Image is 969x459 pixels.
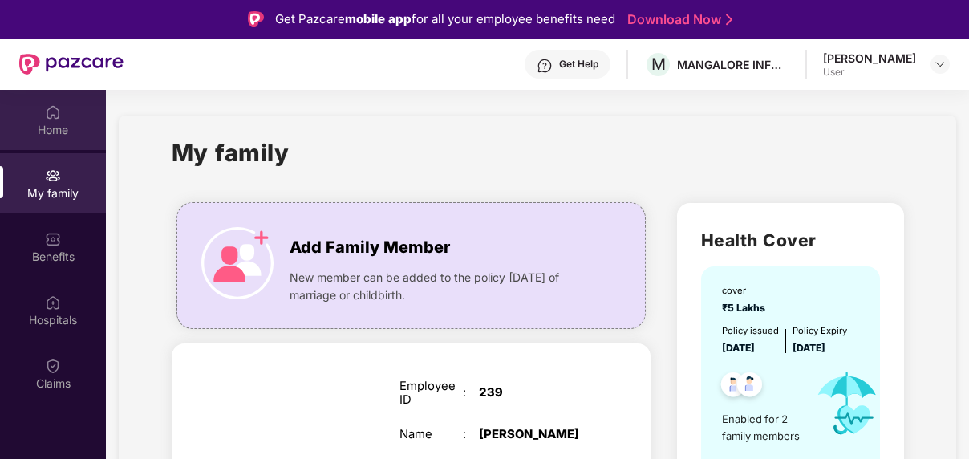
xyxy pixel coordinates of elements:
img: icon [201,227,274,299]
div: Name [399,428,464,442]
img: Stroke [726,11,732,28]
img: svg+xml;base64,PHN2ZyB3aWR0aD0iMjAiIGhlaWdodD0iMjAiIHZpZXdCb3g9IjAgMCAyMCAyMCIgZmlsbD0ibm9uZSIgeG... [45,168,61,184]
div: [PERSON_NAME] [479,428,590,442]
img: svg+xml;base64,PHN2ZyB4bWxucz0iaHR0cDovL3d3dy53My5vcmcvMjAwMC9zdmciIHdpZHRoPSI0OC45NDMiIGhlaWdodD... [730,368,769,407]
span: [DATE] [722,342,755,354]
span: ₹5 Lakhs [722,302,770,314]
span: [DATE] [793,342,825,354]
div: User [823,66,916,79]
img: Logo [248,11,264,27]
img: svg+xml;base64,PHN2ZyBpZD0iSG9tZSIgeG1sbnM9Imh0dHA6Ly93d3cudzMub3JnLzIwMDAvc3ZnIiB3aWR0aD0iMjAiIG... [45,104,61,120]
span: Add Family Member [290,235,450,260]
span: New member can be added to the policy [DATE] of marriage or childbirth. [290,269,605,304]
img: svg+xml;base64,PHN2ZyBpZD0iSGVscC0zMngzMiIgeG1sbnM9Imh0dHA6Ly93d3cudzMub3JnLzIwMDAvc3ZnIiB3aWR0aD... [537,58,553,74]
span: Enabled for 2 family members [722,411,804,444]
div: Get Help [559,58,598,71]
div: Policy Expiry [793,324,847,339]
div: [PERSON_NAME] [823,51,916,66]
div: Get Pazcare for all your employee benefits need [275,10,615,29]
img: svg+xml;base64,PHN2ZyBpZD0iQ2xhaW0iIHhtbG5zPSJodHRwOi8vd3d3LnczLm9yZy8yMDAwL3N2ZyIgd2lkdGg9IjIwIi... [45,358,61,374]
div: 239 [479,386,590,400]
img: New Pazcare Logo [19,54,124,75]
div: : [463,428,479,442]
div: Employee ID [399,380,464,408]
a: Download Now [627,11,728,28]
h2: Health Cover [701,227,880,254]
img: svg+xml;base64,PHN2ZyBpZD0iQmVuZWZpdHMiIHhtbG5zPSJodHRwOi8vd3d3LnczLm9yZy8yMDAwL3N2ZyIgd2lkdGg9Ij... [45,231,61,247]
img: icon [804,356,891,452]
div: cover [722,284,770,299]
div: : [463,386,479,400]
div: Policy issued [722,324,779,339]
h1: My family [172,135,290,171]
strong: mobile app [345,11,412,26]
img: svg+xml;base64,PHN2ZyB4bWxucz0iaHR0cDovL3d3dy53My5vcmcvMjAwMC9zdmciIHdpZHRoPSI0OC45NDMiIGhlaWdodD... [714,368,753,407]
div: MANGALORE INFOTECH SOLUTIONS [677,57,789,72]
span: M [651,55,666,74]
img: svg+xml;base64,PHN2ZyBpZD0iSG9zcGl0YWxzIiB4bWxucz0iaHR0cDovL3d3dy53My5vcmcvMjAwMC9zdmciIHdpZHRoPS... [45,294,61,311]
img: svg+xml;base64,PHN2ZyBpZD0iRHJvcGRvd24tMzJ4MzIiIHhtbG5zPSJodHRwOi8vd3d3LnczLm9yZy8yMDAwL3N2ZyIgd2... [934,58,947,71]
